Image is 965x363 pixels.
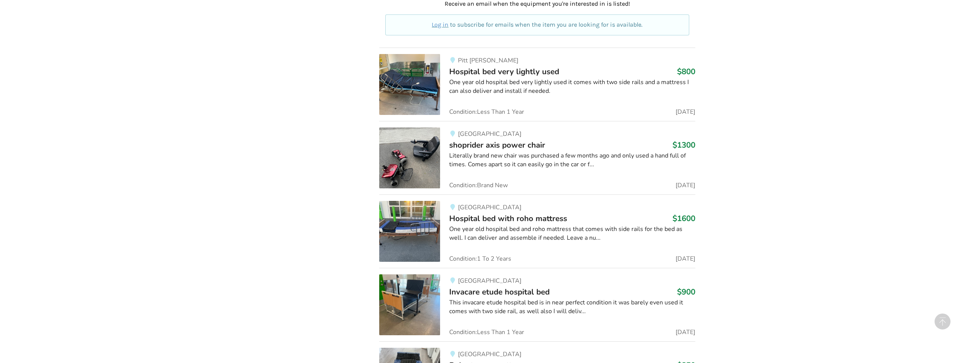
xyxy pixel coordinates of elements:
[449,182,508,188] span: Condition: Brand New
[676,182,695,188] span: [DATE]
[676,329,695,335] span: [DATE]
[672,140,695,150] h3: $1300
[458,350,521,358] span: [GEOGRAPHIC_DATA]
[449,140,545,150] span: shoprider axis power chair
[677,67,695,76] h3: $800
[449,287,550,297] span: Invacare etude hospital bed
[449,298,695,316] div: This invacare etude hospital bed is in near perfect condition it was barely even used it comes wi...
[379,194,695,268] a: bedroom equipment-hospital bed with roho mattress [GEOGRAPHIC_DATA]Hospital bed with roho mattres...
[676,109,695,115] span: [DATE]
[449,78,695,96] div: One year old hospital bed very lightly used it comes with two side rails and a mattress I can als...
[676,256,695,262] span: [DATE]
[458,277,521,285] span: [GEOGRAPHIC_DATA]
[394,21,680,29] p: to subscribe for emails when the item you are looking for is available.
[379,48,695,121] a: bedroom equipment-hospital bed very lightly usedPitt [PERSON_NAME]Hospital bed very lightly used$...
[379,268,695,341] a: bedroom equipment-invacare etude hospital bed[GEOGRAPHIC_DATA]Invacare etude hospital bed$900This...
[449,213,567,224] span: Hospital bed with roho mattress
[379,127,440,188] img: mobility-shoprider axis power chair
[379,274,440,335] img: bedroom equipment-invacare etude hospital bed
[379,121,695,194] a: mobility-shoprider axis power chair [GEOGRAPHIC_DATA]shoprider axis power chair$1300Literally bra...
[449,225,695,242] div: One year old hospital bed and roho mattress that comes with side rails for the bed as well. I can...
[379,54,440,115] img: bedroom equipment-hospital bed very lightly used
[449,329,524,335] span: Condition: Less Than 1 Year
[449,109,524,115] span: Condition: Less Than 1 Year
[458,56,518,65] span: Pitt [PERSON_NAME]
[672,213,695,223] h3: $1600
[449,151,695,169] div: Literally brand new chair was purchased a few months ago and only used a hand full of times. Come...
[449,256,511,262] span: Condition: 1 To 2 Years
[458,203,521,212] span: [GEOGRAPHIC_DATA]
[677,287,695,297] h3: $900
[379,201,440,262] img: bedroom equipment-hospital bed with roho mattress
[458,130,521,138] span: [GEOGRAPHIC_DATA]
[432,21,448,28] a: Log in
[449,66,559,77] span: Hospital bed very lightly used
